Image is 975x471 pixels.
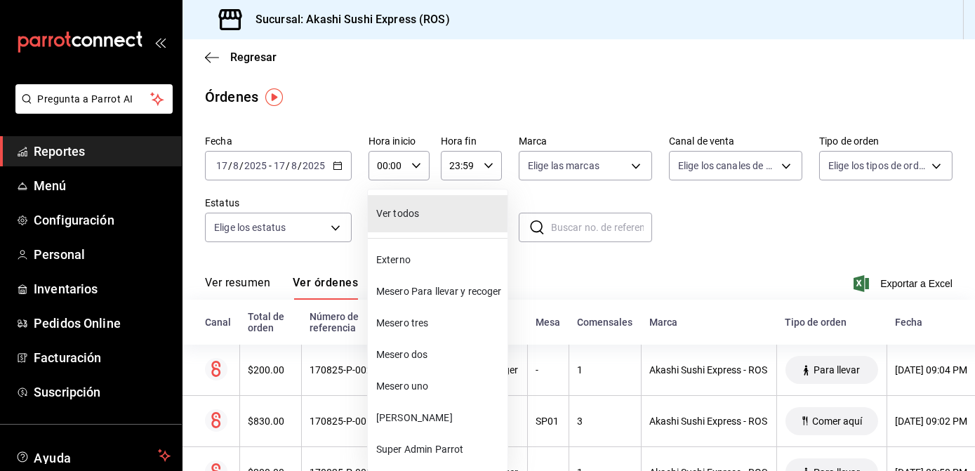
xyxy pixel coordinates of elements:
span: Ver todos [376,206,502,221]
span: Mesero uno [376,379,502,394]
span: Mesero Para llevar y recoger [376,284,502,299]
span: [PERSON_NAME] [376,411,502,425]
span: Mesero dos [376,347,502,362]
span: Super Admin Parrot [376,442,502,457]
img: Tooltip marker [265,88,283,106]
span: Mesero tres [376,316,502,331]
span: Externo [376,253,502,267]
